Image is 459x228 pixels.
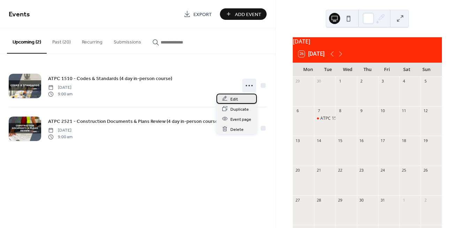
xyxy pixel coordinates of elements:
span: Duplicate [230,105,249,113]
div: 4 [401,79,407,84]
button: Upcoming (2) [7,28,47,54]
span: Delete [230,126,244,133]
span: [DATE] [48,127,72,134]
div: 24 [380,168,385,173]
button: Past (20) [47,28,76,53]
div: 21 [316,168,321,173]
div: ATPC 1510 - Codes & Standards (4 day in-person course) [314,116,335,121]
div: 11 [401,108,407,113]
span: Events [9,8,30,21]
div: 29 [337,197,343,203]
div: 5 [423,79,428,84]
div: 2 [359,79,364,84]
div: 27 [295,197,300,203]
div: 30 [316,79,321,84]
div: 14 [316,138,321,143]
button: 26[DATE] [296,49,327,59]
span: 9:00 am [48,134,72,140]
div: 31 [380,197,385,203]
div: 28 [316,197,321,203]
button: Recurring [76,28,108,53]
div: 15 [337,138,343,143]
div: Sun [416,63,436,77]
div: 20 [295,168,300,173]
div: 13 [295,138,300,143]
div: Mon [298,63,318,77]
div: 3 [380,79,385,84]
div: Thu [358,63,377,77]
div: 22 [337,168,343,173]
div: 6 [295,108,300,113]
div: 19 [423,138,428,143]
span: Event page [230,116,251,123]
span: [DATE] [48,85,72,91]
button: Submissions [108,28,147,53]
div: 26 [423,168,428,173]
a: ATPC 2521 - Construction Documents & Plans Review (4 day in-person course) [48,117,219,125]
a: Export [178,8,217,20]
span: Edit [230,95,238,103]
div: Tue [318,63,338,77]
div: [DATE] [293,37,442,46]
div: 17 [380,138,385,143]
div: 25 [401,168,407,173]
div: 29 [295,79,300,84]
div: 10 [380,108,385,113]
div: 12 [423,108,428,113]
div: 16 [359,138,364,143]
div: 2 [423,197,428,203]
a: ATPC 1510 - Codes & Standards (4 day in-person course) [48,74,172,82]
span: Add Event [235,11,261,18]
div: 1 [401,197,407,203]
div: Wed [338,63,358,77]
button: Add Event [220,8,267,20]
span: Export [193,11,212,18]
div: Fri [377,63,397,77]
span: 9:00 am [48,91,72,97]
div: 8 [337,108,343,113]
div: 1 [337,79,343,84]
div: ATPC 1510 - Codes & Standards (4 day in-person course) [320,116,430,121]
div: 7 [316,108,321,113]
div: 30 [359,197,364,203]
div: 18 [401,138,407,143]
div: Sat [397,63,417,77]
span: ATPC 2521 - Construction Documents & Plans Review (4 day in-person course) [48,118,219,125]
div: 23 [359,168,364,173]
div: 9 [359,108,364,113]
